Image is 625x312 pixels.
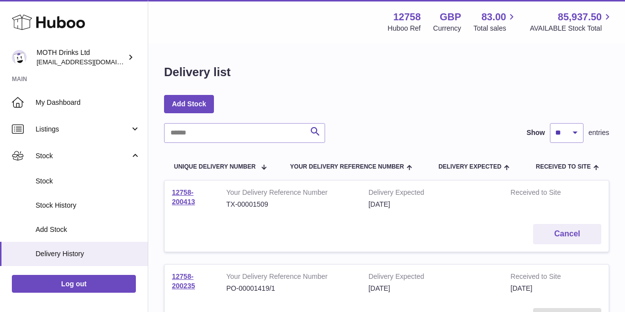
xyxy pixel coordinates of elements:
[473,10,517,33] a: 83.00 Total sales
[36,177,140,186] span: Stock
[530,24,613,33] span: AVAILABLE Stock Total
[440,10,461,24] strong: GBP
[172,272,195,290] a: 12758-200235
[290,164,404,170] span: Your Delivery Reference Number
[164,64,231,80] h1: Delivery list
[558,10,602,24] span: 85,937.50
[369,188,496,200] strong: Delivery Expected
[369,284,496,293] div: [DATE]
[226,284,354,293] div: PO-00001419/1
[588,128,609,137] span: entries
[481,10,506,24] span: 83.00
[226,200,354,209] div: TX-00001509
[433,24,461,33] div: Currency
[36,201,140,210] span: Stock History
[37,48,125,67] div: MOTH Drinks Ltd
[36,98,140,107] span: My Dashboard
[438,164,501,170] span: Delivery Expected
[510,272,576,284] strong: Received to Site
[533,224,601,244] button: Cancel
[36,249,140,259] span: Delivery History
[226,188,354,200] strong: Your Delivery Reference Number
[527,128,545,137] label: Show
[369,272,496,284] strong: Delivery Expected
[226,272,354,284] strong: Your Delivery Reference Number
[164,95,214,113] a: Add Stock
[369,200,496,209] div: [DATE]
[172,188,195,206] a: 12758-200413
[37,58,145,66] span: [EMAIL_ADDRESS][DOMAIN_NAME]
[510,188,576,200] strong: Received to Site
[12,50,27,65] img: orders@mothdrinks.com
[174,164,255,170] span: Unique Delivery Number
[388,24,421,33] div: Huboo Ref
[473,24,517,33] span: Total sales
[510,284,532,292] span: [DATE]
[12,275,136,293] a: Log out
[536,164,591,170] span: Received to Site
[36,225,140,234] span: Add Stock
[393,10,421,24] strong: 12758
[530,10,613,33] a: 85,937.50 AVAILABLE Stock Total
[36,151,130,161] span: Stock
[36,125,130,134] span: Listings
